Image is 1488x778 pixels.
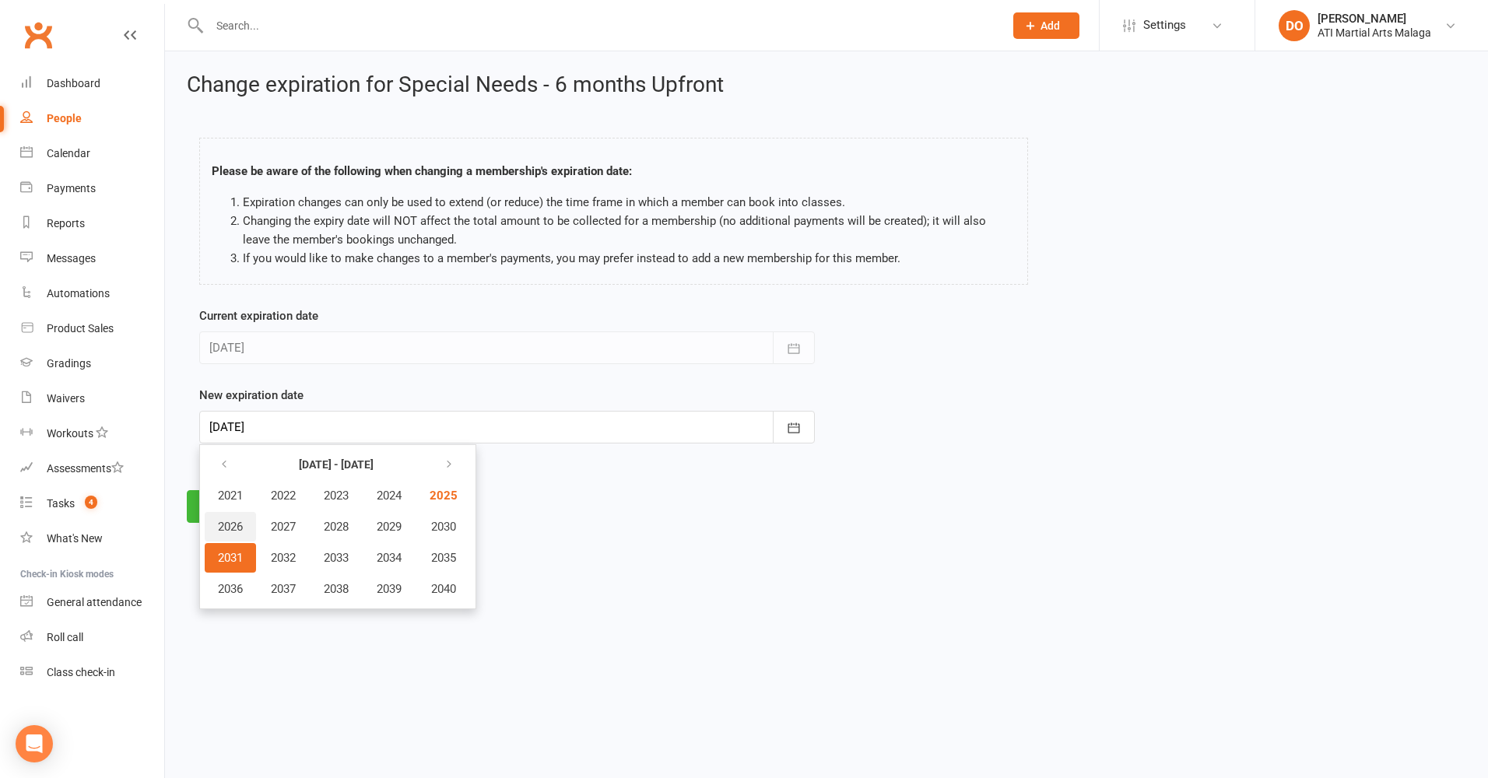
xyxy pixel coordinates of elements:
[271,489,296,503] span: 2022
[377,582,402,596] span: 2039
[20,451,164,486] a: Assessments
[205,481,256,510] button: 2021
[416,481,471,510] button: 2025
[20,136,164,171] a: Calendar
[47,666,115,678] div: Class check-in
[258,481,309,510] button: 2022
[47,112,82,124] div: People
[20,585,164,620] a: General attendance kiosk mode
[258,543,309,573] button: 2032
[1318,12,1431,26] div: [PERSON_NAME]
[20,101,164,136] a: People
[212,164,632,178] strong: Please be aware of the following when changing a membership's expiration date:
[1013,12,1079,39] button: Add
[199,307,318,325] label: Current expiration date
[377,551,402,565] span: 2034
[47,77,100,89] div: Dashboard
[47,147,90,159] div: Calendar
[1143,8,1186,43] span: Settings
[205,543,256,573] button: 2031
[324,582,349,596] span: 2038
[20,416,164,451] a: Workouts
[1318,26,1431,40] div: ATI Martial Arts Malaga
[258,574,309,604] button: 2037
[20,486,164,521] a: Tasks 4
[299,458,374,471] strong: [DATE] - [DATE]
[47,392,85,405] div: Waivers
[311,481,362,510] button: 2023
[243,212,1016,249] li: Changing the expiry date will NOT affect the total amount to be collected for a membership (no ad...
[218,520,243,534] span: 2026
[416,574,471,604] button: 2040
[47,287,110,300] div: Automations
[187,490,260,523] button: Save
[324,489,349,503] span: 2023
[20,620,164,655] a: Roll call
[258,512,309,541] button: 2027
[85,496,97,509] span: 4
[47,217,85,230] div: Reports
[271,551,296,565] span: 2032
[20,311,164,346] a: Product Sales
[311,574,362,604] button: 2038
[218,551,243,565] span: 2031
[47,427,93,440] div: Workouts
[47,252,96,265] div: Messages
[20,346,164,381] a: Gradings
[416,512,471,541] button: 2030
[20,241,164,276] a: Messages
[20,206,164,241] a: Reports
[243,193,1016,212] li: Expiration changes can only be used to extend (or reduce) the time frame in which a member can bo...
[311,512,362,541] button: 2028
[218,489,243,503] span: 2021
[271,520,296,534] span: 2027
[47,532,103,545] div: What's New
[205,574,256,604] button: 2036
[324,551,349,565] span: 2033
[199,386,304,405] label: New expiration date
[19,16,58,54] a: Clubworx
[20,171,164,206] a: Payments
[20,655,164,690] a: Class kiosk mode
[271,582,296,596] span: 2037
[20,276,164,311] a: Automations
[377,489,402,503] span: 2024
[430,489,458,503] span: 2025
[47,631,83,643] div: Roll call
[20,521,164,556] a: What's New
[20,381,164,416] a: Waivers
[243,249,1016,268] li: If you would like to make changes to a member's payments, you may prefer instead to add a new mem...
[311,543,362,573] button: 2033
[1041,19,1060,32] span: Add
[377,520,402,534] span: 2029
[431,551,456,565] span: 2035
[363,574,415,604] button: 2039
[416,543,471,573] button: 2035
[363,543,415,573] button: 2034
[324,520,349,534] span: 2028
[218,582,243,596] span: 2036
[20,66,164,101] a: Dashboard
[187,73,1466,97] h2: Change expiration for Special Needs - 6 months Upfront
[16,725,53,762] div: Open Intercom Messenger
[431,582,456,596] span: 2040
[431,520,456,534] span: 2030
[47,357,91,370] div: Gradings
[205,15,993,37] input: Search...
[47,462,124,475] div: Assessments
[1279,10,1310,41] div: DO
[47,322,114,335] div: Product Sales
[47,596,142,608] div: General attendance
[363,481,415,510] button: 2024
[47,497,75,510] div: Tasks
[205,512,256,541] button: 2026
[47,182,96,194] div: Payments
[363,512,415,541] button: 2029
